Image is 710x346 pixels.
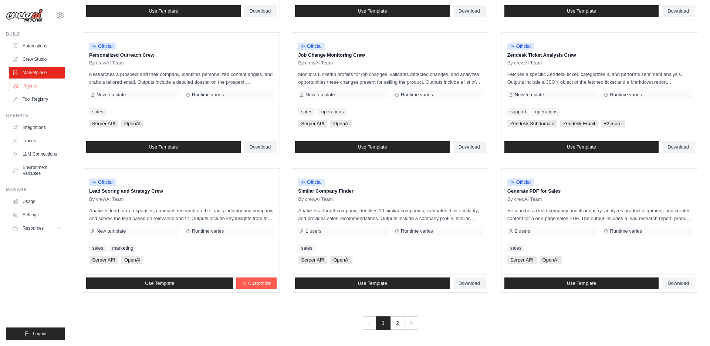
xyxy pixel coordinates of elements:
nav: Pagination [363,316,418,330]
span: +2 more [601,120,625,127]
span: Download [667,280,689,286]
a: Agents [10,80,65,92]
span: Use Template [149,144,178,150]
a: marketing [109,244,136,252]
span: Official [298,179,325,186]
a: Download [453,141,486,153]
a: sales [89,244,106,252]
span: Use Template [358,8,387,14]
img: Logo [6,9,43,23]
span: New template [97,228,126,234]
span: 2 users [515,228,531,234]
span: Download [667,144,689,150]
span: By crewAI Team [89,60,124,66]
p: Analyzes lead form responses, conducts research on the lead's industry and company, and scores th... [89,207,274,222]
div: Operate [6,113,65,119]
span: OpenAI [330,256,352,264]
a: LLM Connections [9,148,65,160]
p: Fetches a specific Zendesk ticket, categorizes it, and performs sentiment analysis. Outputs inclu... [507,70,692,86]
span: By crewAI Team [298,196,333,202]
a: Crew Studio [9,53,65,65]
p: Zendesk Ticket Analysis Crew [507,51,692,59]
span: Resources [23,225,44,231]
a: support [507,108,529,116]
a: Settings [9,209,65,221]
a: 2 [390,316,405,330]
span: By crewAI Team [507,60,542,66]
a: Use Template [86,5,241,17]
span: Runtime varies [192,228,224,234]
a: Download [453,277,486,289]
a: Download [244,141,277,153]
span: Use Template [358,280,387,286]
span: 1 [376,316,390,330]
span: By crewAI Team [298,60,333,66]
a: Traces [9,135,65,147]
div: Build [6,31,65,37]
span: Official [89,179,116,186]
p: Generate PDF for Sales [507,187,692,195]
button: Resources [9,222,65,234]
button: Logout [6,327,65,340]
span: Zendesk Email [560,120,598,127]
span: Download [459,8,480,14]
span: Serper API [89,256,118,264]
span: Serper API [298,120,327,127]
a: Tool Registry [9,93,65,105]
a: Integrations [9,122,65,133]
span: OpenAI [121,256,143,264]
span: Use Template [567,8,596,14]
a: sales [89,108,106,116]
a: sales [298,244,315,252]
span: OpenAI [540,256,562,264]
p: Analyzes a target company, identifies 10 similar companies, evaluates their similarity, and provi... [298,207,483,222]
p: Similar Company Finder [298,187,483,195]
a: Use Template [504,277,659,289]
span: Use Template [145,280,174,286]
span: Official [298,43,325,50]
span: New template [97,92,126,98]
span: Use Template [149,8,178,14]
span: By crewAI Team [89,196,124,202]
p: Researches a lead company and its industry, analyzes product alignment, and creates content for a... [507,207,692,222]
p: Researches a prospect and their company, identifies personalized content angles, and crafts a tai... [89,70,274,86]
a: Use Template [295,277,450,289]
a: Use Template [504,141,659,153]
a: Environment Variables [9,162,65,179]
a: Use Template [86,141,241,153]
div: Manage [6,187,65,193]
span: Download [459,280,480,286]
span: Use Template [567,144,596,150]
a: Use Template [504,5,659,17]
span: New template [305,92,335,98]
span: Runtime varies [401,92,433,98]
span: OpenAI [330,120,352,127]
span: Official [89,43,116,50]
span: By crewAI Team [507,196,542,202]
a: Download [244,5,277,17]
span: New template [515,92,544,98]
a: Download [662,5,695,17]
span: Runtime varies [610,92,642,98]
a: Download [662,141,695,153]
span: Use Template [567,280,596,286]
span: Logout [33,331,47,337]
span: 1 users [305,228,321,234]
a: sales [298,108,315,116]
p: Monitors LinkedIn profiles for job changes, validates detected changes, and analyzes opportunitie... [298,70,483,86]
span: Download [250,144,271,150]
a: Automations [9,40,65,52]
p: Lead Scoring and Strategy Crew [89,187,274,195]
a: Marketplace [9,67,65,79]
a: Usage [9,196,65,207]
span: Download [250,8,271,14]
span: Serper API [298,256,327,264]
span: Runtime varies [401,228,433,234]
a: Download [453,5,486,17]
a: Use Template [295,141,450,153]
span: Download [667,8,689,14]
a: operations [532,108,561,116]
p: Personalized Outreach Crew [89,51,274,59]
span: Runtime varies [192,92,224,98]
span: Serper API [89,120,118,127]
